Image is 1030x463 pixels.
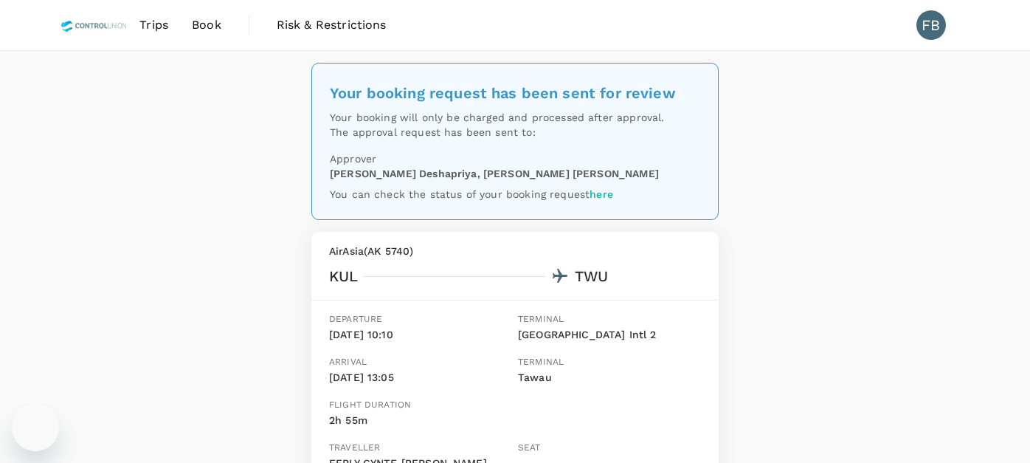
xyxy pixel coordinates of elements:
iframe: Button to launch messaging window [12,404,59,451]
p: Approver [330,151,700,166]
p: Terminal [518,355,701,370]
div: Your booking request has been sent for review [330,81,700,105]
div: FB [916,10,946,40]
p: [PERSON_NAME] Deshapriya , [330,166,480,181]
div: KUL [329,264,358,288]
p: Your booking will only be charged and processed after approval. [330,110,700,125]
p: Flight duration [329,398,411,413]
p: Traveller [329,441,512,456]
p: Departure [329,312,512,327]
p: You can check the status of your booking request [330,187,700,202]
p: [GEOGRAPHIC_DATA] Intl 2 [518,327,701,343]
p: 2h 55m [329,413,411,429]
p: Arrival [329,355,512,370]
p: AirAsia ( AK 5740 ) [329,244,701,258]
img: Control Union Malaysia Sdn. Bhd. [61,9,128,41]
p: [PERSON_NAME] [PERSON_NAME] [483,166,659,181]
p: Terminal [518,312,701,327]
p: Tawau [518,370,701,386]
div: TWU [575,264,608,288]
span: Trips [139,16,168,34]
p: Seat [518,441,701,456]
span: Book [192,16,221,34]
p: [DATE] 13:05 [329,370,512,386]
a: here [590,188,613,200]
p: [DATE] 10:10 [329,327,512,343]
span: Risk & Restrictions [277,16,387,34]
p: The approval request has been sent to: [330,125,700,140]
